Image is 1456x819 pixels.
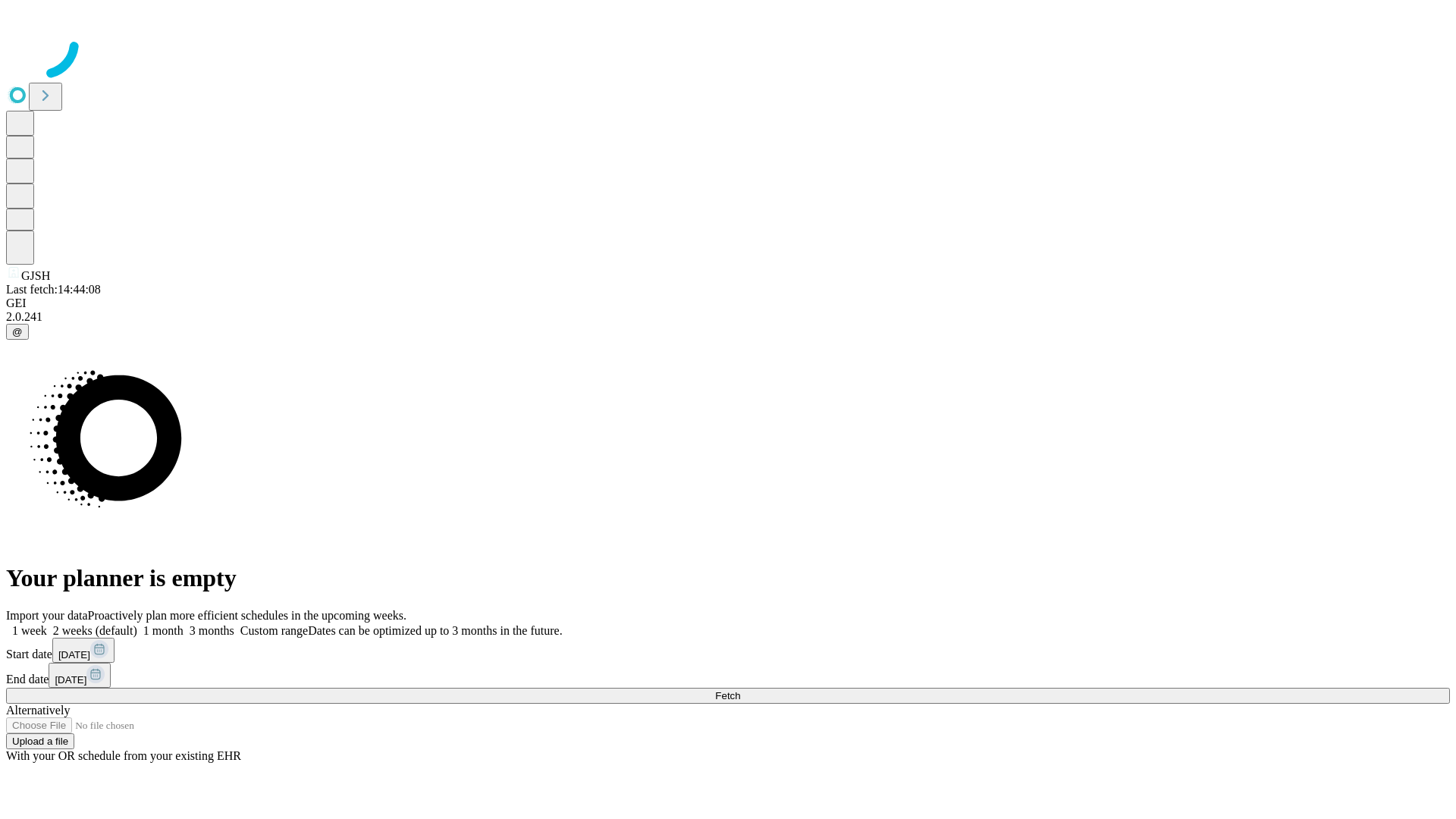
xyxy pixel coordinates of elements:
[6,704,70,717] span: Alternatively
[6,297,1450,310] div: GEI
[190,624,234,637] span: 3 months
[240,624,308,637] span: Custom range
[308,624,562,637] span: Dates can be optimized up to 3 months in the future.
[6,688,1450,704] button: Fetch
[12,624,47,637] span: 1 week
[88,609,406,622] span: Proactively plan more efficient schedules in the upcoming weeks.
[21,269,50,282] span: GJSH
[58,649,90,661] span: [DATE]
[52,638,115,663] button: [DATE]
[12,326,23,337] span: @
[6,638,1450,663] div: Start date
[6,564,1450,592] h1: Your planner is empty
[6,749,241,762] span: With your OR schedule from your existing EHR
[6,663,1450,688] div: End date
[53,624,137,637] span: 2 weeks (default)
[143,624,184,637] span: 1 month
[49,663,111,688] button: [DATE]
[6,310,1450,324] div: 2.0.241
[6,324,29,340] button: @
[6,733,74,749] button: Upload a file
[55,674,86,686] span: [DATE]
[715,690,740,701] span: Fetch
[6,609,88,622] span: Import your data
[6,283,101,296] span: Last fetch: 14:44:08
